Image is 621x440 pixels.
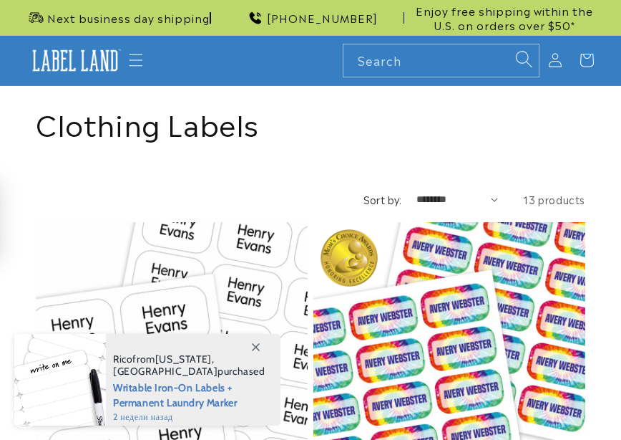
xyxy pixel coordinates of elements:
[21,40,129,81] a: Label Land
[47,11,210,25] span: Next business day shipping
[36,104,585,141] h1: Clothing Labels
[363,192,402,206] label: Sort by:
[120,44,152,76] summary: Menu
[27,46,124,76] img: Label Land
[113,353,265,378] span: from , purchased
[113,365,217,378] span: [GEOGRAPHIC_DATA]
[113,353,132,365] span: Rico
[410,4,598,32] span: Enjoy free shipping within the U.S. on orders over $50*
[523,192,585,206] span: 13 products
[155,353,212,365] span: [US_STATE]
[508,44,539,75] button: Search
[267,11,378,25] span: [PHONE_NUMBER]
